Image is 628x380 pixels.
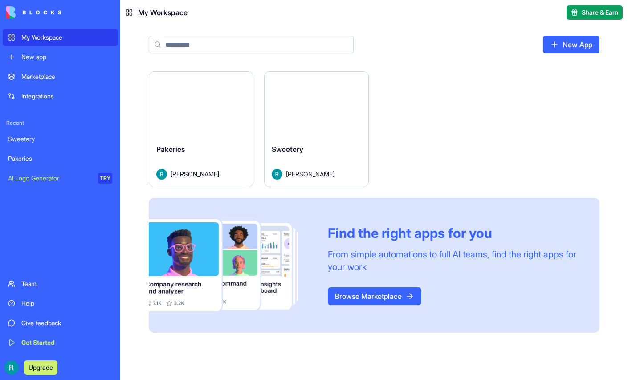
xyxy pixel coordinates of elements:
a: New App [543,36,599,53]
a: SweeteryAvatar[PERSON_NAME] [264,71,369,187]
span: [PERSON_NAME] [171,169,219,179]
a: Browse Marketplace [328,287,421,305]
a: Get Started [3,334,118,351]
div: Integrations [21,92,112,101]
a: Sweetery [3,130,118,148]
button: Upgrade [24,360,57,375]
div: My Workspace [21,33,112,42]
a: Marketplace [3,68,118,86]
div: Get Started [21,338,112,347]
a: Pakeries [3,150,118,168]
button: Share & Earn [567,5,623,20]
a: Give feedback [3,314,118,332]
div: New app [21,53,112,61]
a: Team [3,275,118,293]
img: Avatar [156,169,167,180]
span: [PERSON_NAME] [286,169,334,179]
a: My Workspace [3,29,118,46]
a: PakeriesAvatar[PERSON_NAME] [149,71,253,187]
div: Team [21,279,112,288]
a: Integrations [3,87,118,105]
img: ACg8ocIQaqk-1tPQtzwxiZ7ZlP6dcFgbwUZ5nqaBNAw22a2oECoLioo=s96-c [4,360,19,375]
img: Frame_181_egmpey.png [149,219,314,312]
span: Recent [3,119,118,127]
div: Find the right apps for you [328,225,578,241]
div: Give feedback [21,319,112,327]
span: Sweetery [272,145,303,154]
img: logo [6,6,61,19]
div: Pakeries [8,154,112,163]
a: New app [3,48,118,66]
a: Help [3,294,118,312]
span: Pakeries [156,145,185,154]
span: Share & Earn [582,8,618,17]
div: Marketplace [21,72,112,81]
a: Upgrade [24,363,57,372]
div: AI Logo Generator [8,174,92,183]
img: Avatar [272,169,282,180]
div: From simple automations to full AI teams, find the right apps for your work [328,248,578,273]
span: My Workspace [138,7,188,18]
div: Sweetery [8,135,112,143]
div: TRY [98,173,112,184]
div: Help [21,299,112,308]
a: AI Logo GeneratorTRY [3,169,118,187]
